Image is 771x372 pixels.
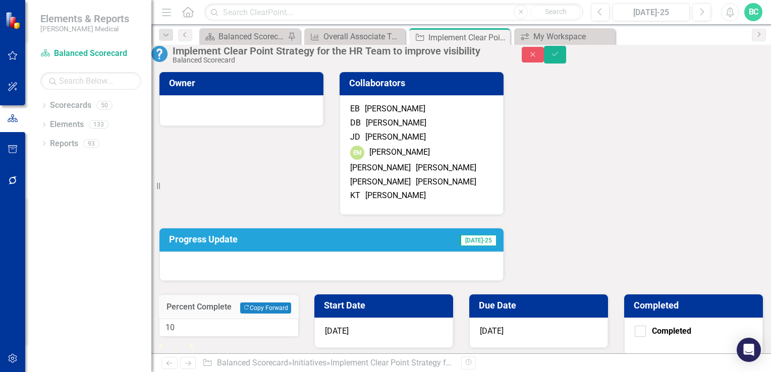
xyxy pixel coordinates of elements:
[530,5,581,19] button: Search
[169,234,380,244] h3: Progress Update
[350,190,360,202] div: KT
[5,12,23,29] img: ClearPoint Strategy
[89,120,108,129] div: 133
[240,302,291,314] button: Copy Forward
[350,162,411,174] div: [PERSON_NAME]
[350,103,360,115] div: EB
[325,326,349,336] span: [DATE]
[173,45,502,56] div: Implement Clear Point Strategy for the HR Team to improve visibility
[167,302,236,312] h3: Percent Complete
[96,101,113,110] div: 50
[533,30,613,43] div: My Workspace
[173,56,502,64] div: Balanced Scorecard
[50,138,78,150] a: Reports
[616,7,686,19] div: [DATE]-25
[652,326,691,337] div: Completed
[517,30,613,43] a: My Workspace
[40,72,141,90] input: Search Below...
[479,300,602,311] h3: Due Date
[365,190,426,202] div: [PERSON_NAME]
[50,100,91,111] a: Scorecards
[365,103,425,115] div: [PERSON_NAME]
[416,162,476,174] div: [PERSON_NAME]
[151,46,168,62] img: No Information
[169,78,317,88] h3: Owner
[40,25,129,33] small: [PERSON_NAME] Medical
[369,147,430,158] div: [PERSON_NAME]
[202,357,454,369] div: » »
[365,132,426,143] div: [PERSON_NAME]
[350,132,360,143] div: JD
[744,3,762,21] button: BC
[428,31,508,44] div: Implement Clear Point Strategy for the HR Team to improve visibility
[459,235,497,246] span: [DATE]-25
[83,139,99,148] div: 93
[350,176,411,188] div: [PERSON_NAME]
[366,117,426,129] div: [PERSON_NAME]
[217,358,288,367] a: Balanced Scorecard
[634,300,757,311] h3: Completed
[350,117,361,129] div: DB
[737,338,761,362] div: Open Intercom Messenger
[416,176,476,188] div: [PERSON_NAME]
[202,30,285,43] a: Balanced Scorecard Welcome Page
[40,48,141,59] a: Balanced Scorecard
[350,146,364,160] div: EM
[218,30,285,43] div: Balanced Scorecard Welcome Page
[349,78,498,88] h3: Collaborators
[323,30,403,43] div: Overall Associate Turnover (Rolling 12 Mos.)
[292,358,326,367] a: Initiatives
[40,13,129,25] span: Elements & Reports
[50,119,84,131] a: Elements
[480,326,504,336] span: [DATE]
[324,300,447,311] h3: Start Date
[204,4,583,21] input: Search ClearPoint...
[331,358,572,367] div: Implement Clear Point Strategy for the HR Team to improve visibility
[613,3,690,21] button: [DATE]-25
[307,30,403,43] a: Overall Associate Turnover (Rolling 12 Mos.)
[545,8,567,16] span: Search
